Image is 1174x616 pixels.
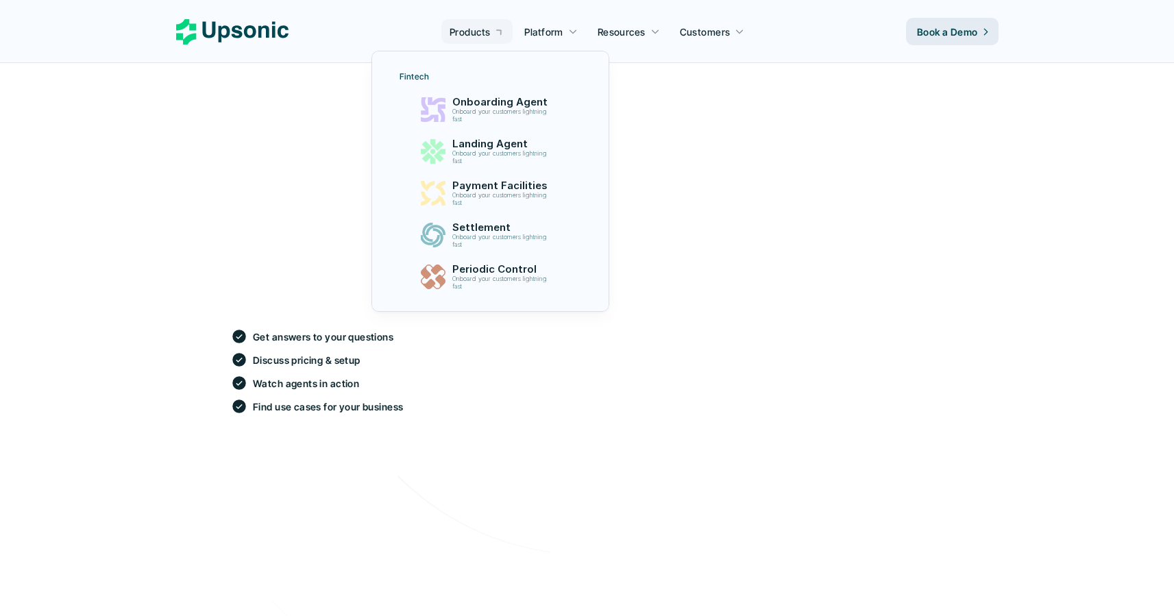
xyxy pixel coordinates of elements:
a: Onboarding AgentOnboard your customers lightning fast [391,90,589,129]
p: Discuss pricing & setup [253,353,360,367]
p: Onboard your customers lightning fast [452,234,552,249]
h1: Book a 30 min demo [224,217,482,316]
p: Find use cases for your business [253,399,403,414]
p: Settlement [452,221,554,234]
a: Landing AgentOnboard your customers lightning fast [391,132,589,171]
p: Payment Facilities [452,180,554,192]
p: Platform [524,25,563,39]
a: Products [441,19,513,44]
p: Periodic Control [452,263,554,275]
h2: Turn repetitive onboarding, payments, and compliance workflows into fully automated AI agent proc... [224,436,482,516]
a: Book a Demo [906,18,999,45]
p: Customers [680,25,731,39]
p: Book a Demo [917,25,978,39]
p: Watch agents in action [253,376,359,391]
p: Onboarding Agent [452,96,554,108]
p: Onboard your customers lightning fast [452,150,552,165]
a: Payment FacilitiesOnboard your customers lightning fast [391,174,589,212]
p: Landing Agent [452,138,554,150]
p: Products [450,25,490,39]
p: Fintech [400,72,429,82]
p: Onboard your customers lightning fast [452,108,552,123]
p: Resources [598,25,646,39]
p: Onboard your customers lightning fast [452,192,552,207]
p: Onboard your customers lightning fast [452,275,552,291]
a: Periodic ControlOnboard your customers lightning fast [391,258,589,296]
p: Get answers to your questions [253,330,393,344]
a: SettlementOnboard your customers lightning fast [391,216,589,254]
